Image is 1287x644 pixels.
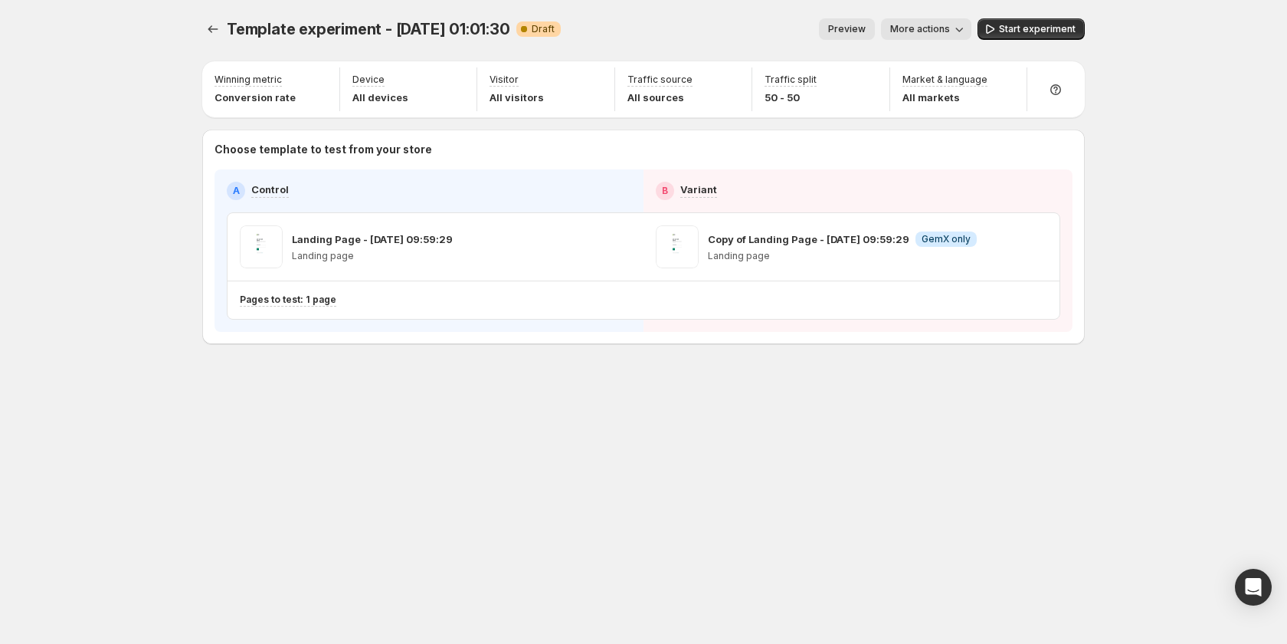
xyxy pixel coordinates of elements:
button: Preview [819,18,875,40]
img: Landing Page - Oct 14, 09:59:29 [240,225,283,268]
h2: B [662,185,668,197]
p: Landing Page - [DATE] 09:59:29 [292,232,453,247]
p: Pages to test: 1 page [240,294,336,306]
span: Preview [828,23,866,35]
button: More actions [881,18,971,40]
span: More actions [890,23,950,35]
span: GemX only [922,233,971,245]
h2: A [233,185,240,197]
div: Open Intercom Messenger [1235,569,1272,606]
p: 50 - 50 [765,90,817,105]
button: Experiments [202,18,224,40]
p: Visitor [490,74,519,86]
p: All markets [902,90,987,105]
p: All devices [352,90,408,105]
p: Copy of Landing Page - [DATE] 09:59:29 [708,232,909,247]
img: Copy of Landing Page - Oct 14, 09:59:29 [656,225,699,268]
p: Market & language [902,74,987,86]
span: Draft [532,23,555,35]
p: Conversion rate [215,90,296,105]
button: Start experiment [978,18,1085,40]
span: Template experiment - [DATE] 01:01:30 [227,20,510,38]
p: Control [251,182,289,197]
p: All sources [627,90,693,105]
p: Choose template to test from your store [215,142,1072,157]
p: Landing page [708,250,977,262]
p: Winning metric [215,74,282,86]
p: All visitors [490,90,544,105]
p: Traffic split [765,74,817,86]
span: Start experiment [999,23,1076,35]
p: Device [352,74,385,86]
p: Traffic source [627,74,693,86]
p: Variant [680,182,717,197]
p: Landing page [292,250,453,262]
